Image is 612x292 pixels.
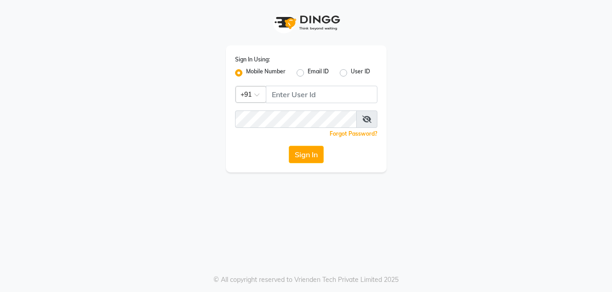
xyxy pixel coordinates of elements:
input: Username [266,86,377,103]
label: Mobile Number [246,67,286,78]
input: Username [235,110,357,128]
button: Sign In [289,146,324,163]
a: Forgot Password? [330,130,377,137]
label: User ID [351,67,370,78]
img: logo1.svg [270,9,343,36]
label: Sign In Using: [235,55,270,64]
label: Email ID [308,67,329,78]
